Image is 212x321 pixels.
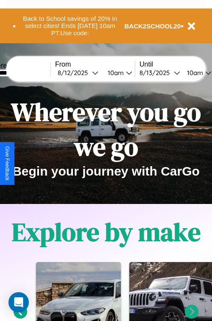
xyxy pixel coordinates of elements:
button: 8/12/2025 [55,68,101,77]
label: From [55,61,135,68]
button: 10am [101,68,135,77]
div: Give Feedback [4,146,10,181]
button: Back to School savings of 20% in select cities! Ends [DATE] 10am PT.Use code: [16,13,125,39]
div: 10am [103,69,126,77]
b: BACK2SCHOOL20 [125,22,181,30]
h1: Explore by make [12,215,201,249]
div: 8 / 12 / 2025 [58,69,92,77]
div: Open Intercom Messenger [8,292,29,313]
div: 10am [183,69,205,77]
div: 8 / 13 / 2025 [139,69,174,77]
